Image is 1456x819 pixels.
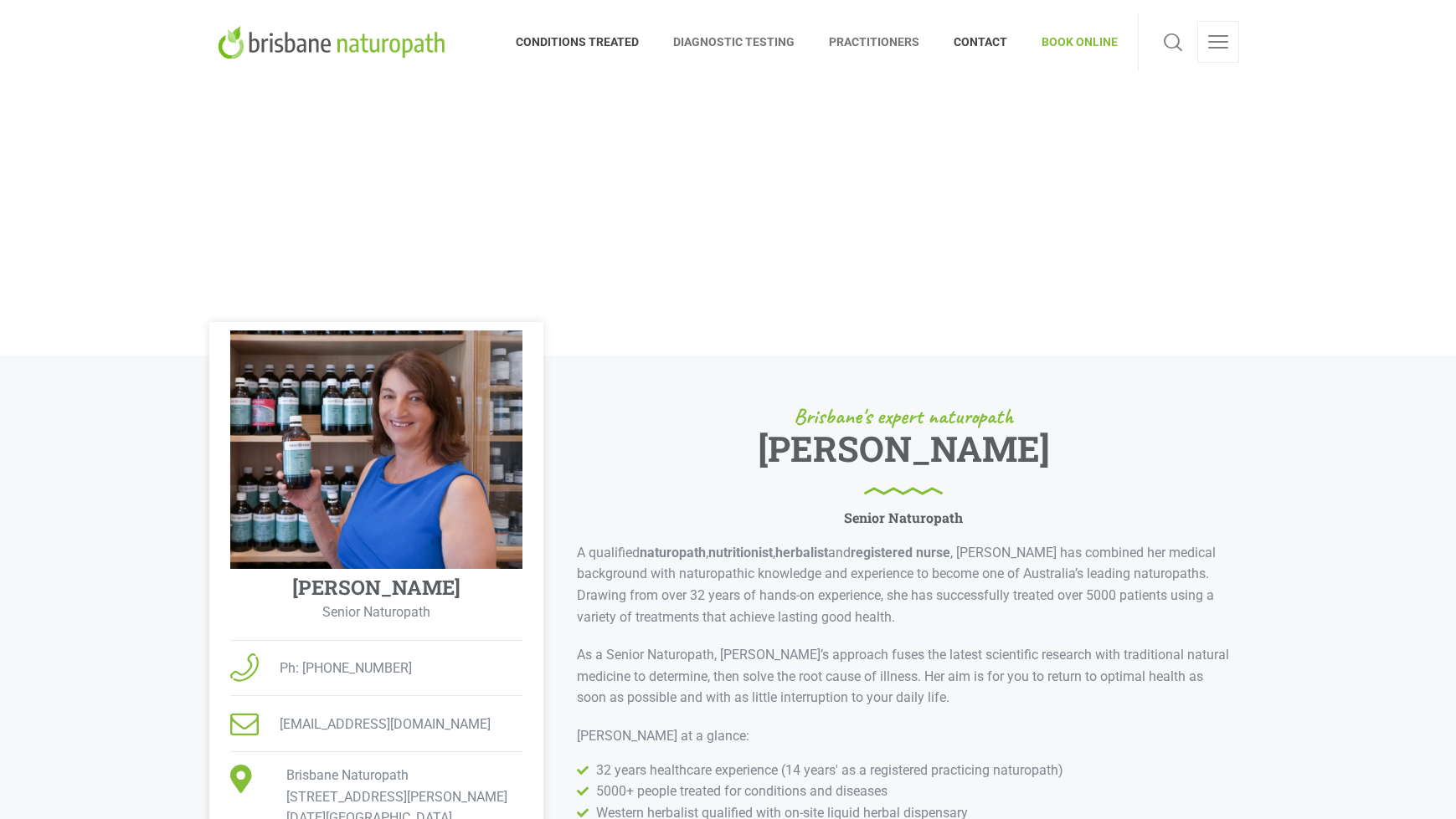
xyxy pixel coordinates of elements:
[656,13,812,71] a: DIAGNOSTIC TESTING
[1159,21,1187,63] a: Search
[937,28,1025,55] span: CONTACT
[656,28,812,55] span: DIAGNOSTIC TESTING
[640,545,706,561] b: naturopath
[230,606,523,619] p: Senior Naturopath
[812,28,937,55] span: PRACTITIONERS
[516,13,656,71] a: CONDITIONS TREATED
[1025,13,1118,71] a: BOOK ONLINE
[592,781,887,802] span: 5000+ people treated for conditions and diseases
[577,725,1230,747] p: [PERSON_NAME] at a glance:
[592,760,1063,781] span: 32 years healthcare experience (14 years' as a registered practicing naturopath)
[218,13,451,71] a: Brisbane Naturopath
[292,576,460,600] h4: [PERSON_NAME]
[577,542,1230,627] p: A qualified , , and , [PERSON_NAME] has combined her medical background with naturopathic knowled...
[516,28,656,55] span: CONDITIONS TREATED
[794,406,1013,427] span: Brisbane's expert naturopath
[844,509,963,525] h6: Senior Naturopath
[812,13,937,71] a: PRACTITIONERS
[851,545,950,561] b: registered nurse
[1025,28,1118,55] span: BOOK ONLINE
[708,545,773,561] b: nutritionist
[218,25,451,59] img: Brisbane Naturopath
[230,330,523,569] img: Elisabeth Singler Naturopath
[259,658,412,679] span: Ph: [PHONE_NUMBER]
[937,13,1025,71] a: CONTACT
[259,714,491,735] span: [EMAIL_ADDRESS][DOMAIN_NAME]
[775,545,828,561] b: herbalist
[577,644,1230,709] p: As a Senior Naturopath, [PERSON_NAME]’s approach fuses the latest scientific research with tradit...
[758,434,1050,496] h1: [PERSON_NAME]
